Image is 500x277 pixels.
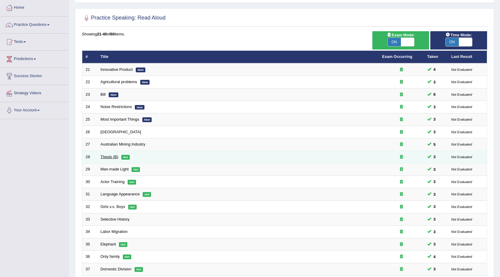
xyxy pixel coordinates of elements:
[382,229,421,235] div: Exam occurring question
[135,267,143,272] em: Hot
[123,254,131,259] em: Hot
[451,105,472,109] small: Not Evaluated
[431,241,438,247] span: You can still take this question
[101,167,129,171] a: Man-made Light
[82,113,97,126] td: 25
[448,51,487,63] th: Last Result
[82,151,97,163] td: 28
[451,155,472,159] small: Not Evaluated
[101,67,133,72] a: Innovative Product
[0,17,69,32] a: Practice Questions
[143,192,151,197] em: Hot
[431,254,438,260] span: You can still take this question
[382,154,421,160] div: Exam occurring question
[431,66,438,73] span: You can still take this question
[451,267,472,271] small: Not Evaluated
[109,92,118,97] em: New
[451,230,472,233] small: Not Evaluated
[431,116,438,122] span: You can still take this question
[82,176,97,188] td: 30
[82,226,97,238] td: 34
[101,155,118,159] a: Thesis (B)
[382,191,421,197] div: Exam occurring question
[431,266,438,272] span: You can still take this question
[101,142,146,146] a: Australian Mining Industry
[0,68,69,83] a: Success Stories
[382,204,421,210] div: Exam occurring question
[451,255,472,258] small: Not Evaluated
[431,229,438,235] span: You can still take this question
[382,242,421,247] div: Exam occurring question
[382,217,421,222] div: Exam occurring question
[451,192,472,196] small: Not Evaluated
[82,200,97,213] td: 32
[0,34,69,49] a: Tests
[97,51,379,63] th: Title
[82,88,97,101] td: 23
[82,188,97,201] td: 31
[431,104,438,110] span: You can still take this question
[382,92,421,98] div: Exam occurring question
[431,216,438,222] span: You can still take this question
[101,204,125,209] a: Girls v.s. Boys
[82,138,97,151] td: 27
[431,203,438,210] span: You can still take this question
[382,142,421,147] div: Exam occurring question
[121,155,130,160] em: Hot
[101,104,132,109] a: Noise Restrictions
[446,38,459,46] span: ON
[385,32,417,38] span: Exam Mode:
[424,51,448,63] th: Taken
[431,129,438,135] span: You can still take this question
[382,117,421,122] div: Exam occurring question
[451,242,472,246] small: Not Evaluated
[101,267,132,271] a: Domestic Division
[451,167,472,171] small: Not Evaluated
[101,229,128,234] a: Labor Migration
[372,31,429,50] div: Show exams occurring in exams
[132,167,140,172] em: Hot
[82,126,97,138] td: 26
[451,143,472,146] small: Not Evaluated
[431,154,438,160] span: You can still take this question
[388,38,401,46] span: ON
[82,63,97,76] td: 21
[82,213,97,226] td: 33
[382,104,421,110] div: Exam occurring question
[382,67,421,73] div: Exam occurring question
[431,141,438,148] span: You can still take this question
[382,79,421,85] div: Exam occurring question
[382,54,412,59] a: Exam Occurring
[101,130,141,134] a: [GEOGRAPHIC_DATA]
[142,117,152,122] em: New
[82,14,165,23] h2: Practice Speaking: Read Aloud
[82,101,97,113] td: 24
[101,80,137,84] a: Agricultural problems
[431,166,438,173] span: You can still take this question
[431,191,438,197] span: You can still take this question
[82,76,97,89] td: 22
[136,68,145,72] em: New
[140,80,150,85] em: New
[451,130,472,134] small: Not Evaluated
[451,218,472,221] small: Not Evaluated
[82,31,487,37] div: Showing of items.
[101,217,130,221] a: Selective History
[82,251,97,263] td: 36
[82,51,97,63] th: #
[382,179,421,185] div: Exam occurring question
[451,93,472,96] small: Not Evaluated
[382,167,421,172] div: Exam occurring question
[0,85,69,100] a: Strategy Videos
[0,102,69,117] a: Your Account
[128,180,136,185] em: Hot
[128,205,137,209] em: Hot
[101,92,106,97] a: Bill
[382,254,421,260] div: Exam occurring question
[451,118,472,121] small: Not Evaluated
[101,192,140,196] a: Language Appearance
[82,238,97,251] td: 35
[382,129,421,135] div: Exam occurring question
[431,79,438,85] span: You can still take this question
[82,263,97,275] td: 37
